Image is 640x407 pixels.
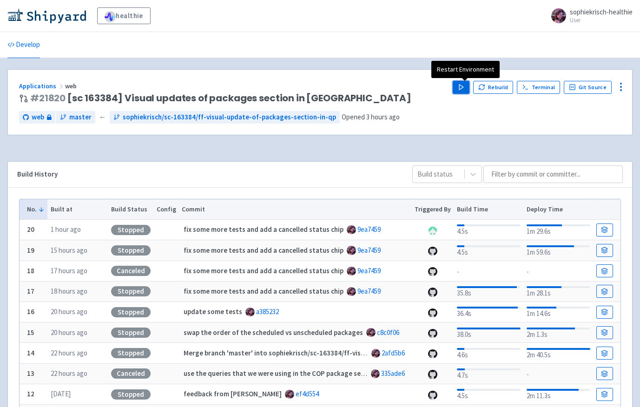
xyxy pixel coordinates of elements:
[111,389,151,400] div: Stopped
[27,225,34,234] b: 20
[32,112,44,123] span: web
[256,307,279,316] a: a385232
[412,199,454,220] th: Triggered By
[596,306,613,319] a: Build Details
[30,92,66,105] a: #21820
[527,284,590,299] div: 1m 28.1s
[27,307,34,316] b: 16
[27,389,34,398] b: 12
[527,223,590,237] div: 1m 29.6s
[69,112,92,123] span: master
[27,348,34,357] b: 14
[51,369,87,378] time: 22 hours ago
[483,165,623,183] input: Filter by commit or committer...
[564,81,612,94] a: Git Source
[111,286,151,296] div: Stopped
[357,246,381,255] a: 9ea7459
[184,389,282,398] strong: feedback from [PERSON_NAME]
[357,266,381,275] a: 9ea7459
[184,225,343,234] strong: fix some more tests and add a cancelled status chip
[453,81,469,94] button: Play
[27,328,34,337] b: 15
[184,266,343,275] strong: fix some more tests and add a cancelled status chip
[111,245,151,256] div: Stopped
[7,8,86,23] img: Shipyard logo
[546,8,633,23] a: sophiekrisch-healthie User
[527,243,590,258] div: 1m 59.6s
[596,347,613,360] a: Build Details
[596,285,613,298] a: Build Details
[457,346,521,361] div: 4.6s
[111,368,151,379] div: Canceled
[30,93,411,104] span: [sc 163384] Visual updates of packages section in [GEOGRAPHIC_DATA]
[51,287,87,295] time: 18 hours ago
[570,7,633,16] span: sophiekrisch-healthie
[357,225,381,234] a: 9ea7459
[27,266,34,275] b: 18
[47,199,108,220] th: Built at
[97,7,151,24] a: healthie
[596,326,613,339] a: Build Details
[184,287,343,295] strong: fix some more tests and add a cancelled status chip
[527,346,590,361] div: 2m 40.5s
[111,348,151,358] div: Stopped
[457,305,521,319] div: 36.4s
[377,328,399,337] a: c8c0f06
[19,111,55,124] a: web
[457,223,521,237] div: 4.5s
[523,199,593,220] th: Deploy Time
[27,246,34,255] b: 19
[51,389,71,398] time: [DATE]
[110,111,340,124] a: sophiekrisch/sc-163384/ff-visual-update-of-packages-section-in-qp
[184,369,377,378] strong: use the queries that we were using in the COP package section
[7,32,40,58] a: Develop
[366,112,400,121] time: 3 hours ago
[123,112,336,123] span: sophiekrisch/sc-163384/ff-visual-update-of-packages-section-in-qp
[457,387,521,401] div: 4.5s
[596,388,613,401] a: Build Details
[570,17,633,23] small: User
[457,326,521,340] div: 38.0s
[596,244,613,257] a: Build Details
[381,369,405,378] a: 335ade6
[473,81,513,94] button: Rebuild
[111,225,151,235] div: Stopped
[527,326,590,340] div: 2m 1.3s
[527,387,590,401] div: 2m 11.3s
[56,111,95,124] a: master
[457,243,521,258] div: 4.5s
[179,199,412,220] th: Commit
[517,81,560,94] a: Terminal
[51,348,87,357] time: 22 hours ago
[457,284,521,299] div: 35.8s
[27,204,45,214] button: No.
[99,112,106,123] span: ←
[111,307,151,317] div: Stopped
[454,199,523,220] th: Build Time
[17,169,397,180] div: Build History
[27,369,34,378] b: 13
[457,265,521,277] div: -
[19,82,65,90] a: Applications
[51,225,81,234] time: 1 hour ago
[527,368,590,380] div: -
[382,348,405,357] a: 2afd5b6
[596,264,613,277] a: Build Details
[51,246,87,255] time: 15 hours ago
[596,223,613,236] a: Build Details
[65,82,78,90] span: web
[457,367,521,381] div: 4.7s
[184,328,363,337] strong: swap the order of the scheduled vs unscheduled packages
[111,328,151,338] div: Stopped
[184,246,343,255] strong: fix some more tests and add a cancelled status chip
[51,328,87,337] time: 20 hours ago
[527,305,590,319] div: 1m 14.6s
[51,266,87,275] time: 17 hours ago
[153,199,179,220] th: Config
[596,367,613,380] a: Build Details
[527,265,590,277] div: -
[108,199,153,220] th: Build Status
[27,287,34,295] b: 17
[184,348,482,357] strong: Merge branch 'master' into sophiekrisch/sc-163384/ff-visual-update-of-packages-section-in-qp
[342,112,400,121] span: Opened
